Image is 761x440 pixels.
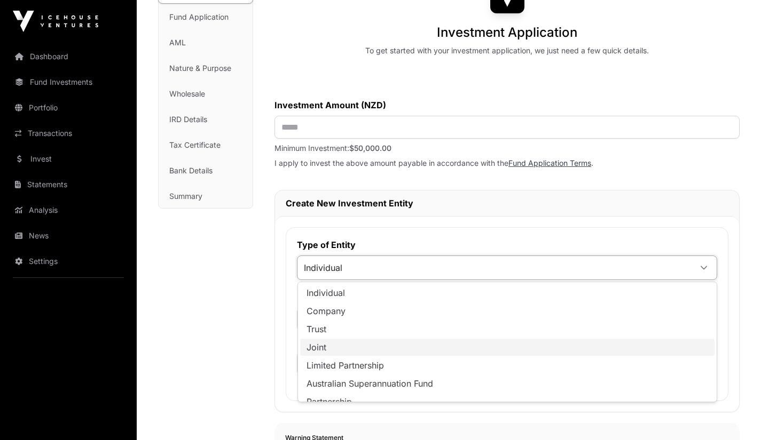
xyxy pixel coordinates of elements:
li: Australian Superannuation Fund [300,375,715,392]
a: Statements [9,173,128,196]
li: Joint [300,339,715,356]
li: Individual [300,284,715,301]
span: Joint [307,343,326,351]
a: News [9,224,128,247]
span: Limited Partnership [307,361,384,370]
li: Partnership [300,393,715,410]
li: Trust [300,321,715,338]
p: I apply to invest the above amount payable in accordance with the . [274,158,740,169]
a: Fund Investments [9,70,128,94]
span: $50,000.00 [349,143,391,153]
p: Minimum Investment: [274,143,740,154]
a: Settings [9,250,128,273]
a: Analysis [9,198,128,222]
a: Fund Application Terms [508,158,591,167]
iframe: Chat Widget [708,389,761,440]
h1: Investment Application [437,24,577,41]
a: Dashboard [9,45,128,68]
span: Trust [307,325,326,333]
span: Australian Superannuation Fund [307,379,433,388]
span: Company [307,307,346,315]
label: Investment Amount (NZD) [274,99,740,111]
li: Company [300,302,715,319]
label: Type of Entity [297,238,717,251]
a: Transactions [9,122,128,145]
h2: Create New Investment Entity [286,197,728,210]
span: Individual [307,289,345,297]
a: Portfolio [9,96,128,119]
span: Individual [297,258,691,277]
a: Invest [9,147,128,171]
div: To get started with your investment application, we just need a few quick details. [365,45,649,56]
li: Limited Partnership [300,357,715,374]
span: Partnership [307,397,352,406]
img: Icehouse Ventures Logo [13,11,98,32]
